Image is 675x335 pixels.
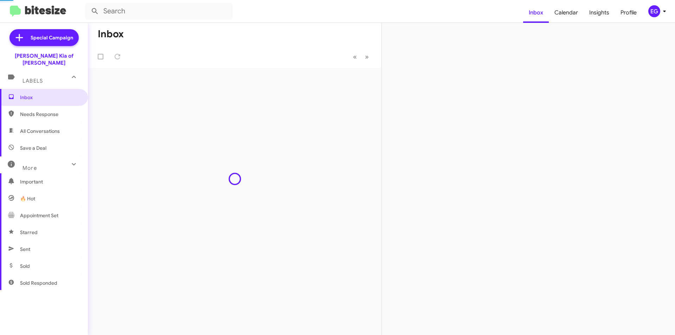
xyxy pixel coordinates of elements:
span: « [353,52,357,61]
h1: Inbox [98,28,124,40]
span: Save a Deal [20,144,46,152]
span: Sold [20,263,30,270]
span: Important [20,178,80,185]
span: Inbox [20,94,80,101]
span: Appointment Set [20,212,58,219]
span: Labels [22,78,43,84]
span: All Conversations [20,128,60,135]
button: Next [361,50,373,64]
a: Profile [615,2,642,23]
span: More [22,165,37,171]
span: Sold Responded [20,279,57,286]
button: Previous [349,50,361,64]
a: Calendar [549,2,584,23]
a: Inbox [523,2,549,23]
nav: Page navigation example [349,50,373,64]
input: Search [85,3,233,20]
a: Special Campaign [9,29,79,46]
span: 🔥 Hot [20,195,35,202]
a: Insights [584,2,615,23]
span: Sent [20,246,30,253]
button: EG [642,5,667,17]
span: Needs Response [20,111,80,118]
span: Special Campaign [31,34,73,41]
div: EG [648,5,660,17]
span: » [365,52,369,61]
span: Starred [20,229,38,236]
